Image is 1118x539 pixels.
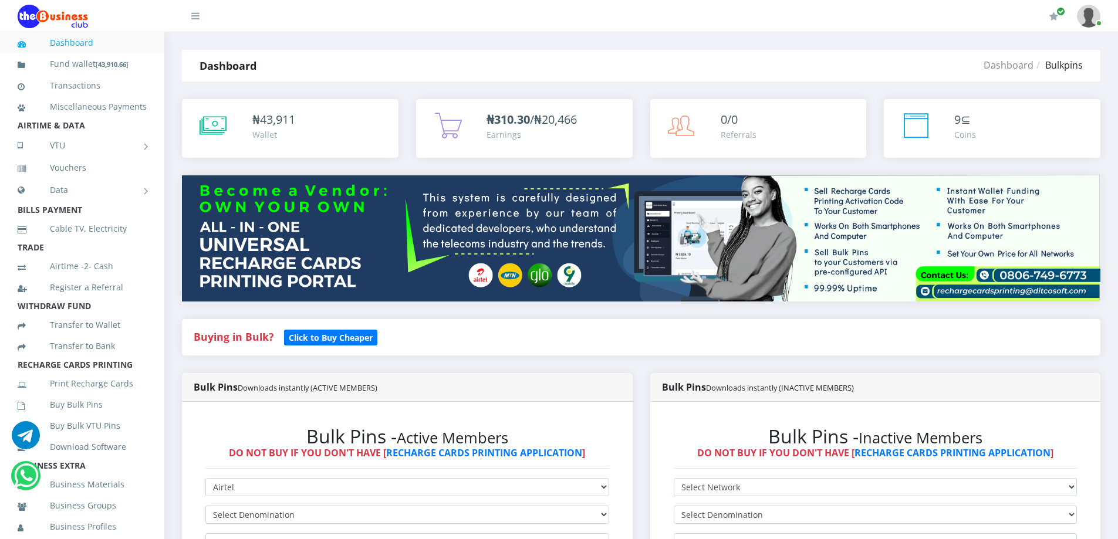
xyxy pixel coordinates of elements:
[200,59,256,73] strong: Dashboard
[18,5,88,28] img: Logo
[1077,5,1100,28] img: User
[487,128,577,141] div: Earnings
[18,311,147,338] a: Transfer to Wallet
[650,99,867,158] a: 0/0 Referrals
[18,72,147,99] a: Transactions
[18,253,147,280] a: Airtime -2- Cash
[18,492,147,519] a: Business Groups
[18,154,147,181] a: Vouchers
[182,99,398,158] a: ₦43,911 Wallet
[252,128,295,141] div: Wallet
[18,370,147,397] a: Print Recharge Cards
[18,433,147,460] a: Download Software
[182,175,1100,301] img: multitenant_rcp.png
[18,93,147,120] a: Miscellaneous Payments
[14,470,38,490] a: Chat for support
[205,425,609,448] h2: Bulk Pins -
[18,50,147,78] a: Fund wallet[43,910.66]
[252,111,295,128] div: ₦
[721,128,756,141] div: Referrals
[1056,7,1065,16] span: Renew/Upgrade Subscription
[954,128,976,141] div: Coins
[954,111,961,127] span: 9
[18,412,147,439] a: Buy Bulk VTU Pins
[18,274,147,301] a: Register a Referral
[674,425,1078,448] h2: Bulk Pins -
[487,111,577,127] span: /₦20,466
[18,333,147,360] a: Transfer to Bank
[96,60,129,69] small: [ ]
[229,446,585,459] strong: DO NOT BUY IF YOU DON'T HAVE [ ]
[18,391,147,418] a: Buy Bulk Pins
[18,471,147,498] a: Business Materials
[284,330,377,344] a: Click to Buy Cheaper
[854,446,1051,459] a: RECHARGE CARDS PRINTING APPLICATION
[416,99,633,158] a: ₦310.30/₦20,466 Earnings
[386,446,582,459] a: RECHARGE CARDS PRINTING APPLICATION
[487,111,530,127] b: ₦310.30
[984,59,1033,72] a: Dashboard
[289,332,373,343] b: Click to Buy Cheaper
[18,131,147,160] a: VTU
[260,111,295,127] span: 43,911
[12,430,40,449] a: Chat for support
[98,60,126,69] b: 43,910.66
[194,381,377,394] strong: Bulk Pins
[662,381,854,394] strong: Bulk Pins
[1049,12,1058,21] i: Renew/Upgrade Subscription
[397,428,508,448] small: Active Members
[954,111,976,128] div: ⊆
[238,382,377,393] small: Downloads instantly (ACTIVE MEMBERS)
[1033,58,1083,72] li: Bulkpins
[859,428,982,448] small: Inactive Members
[697,446,1053,459] strong: DO NOT BUY IF YOU DON'T HAVE [ ]
[721,111,738,127] span: 0/0
[18,175,147,205] a: Data
[18,215,147,242] a: Cable TV, Electricity
[706,382,854,393] small: Downloads instantly (INACTIVE MEMBERS)
[18,29,147,56] a: Dashboard
[194,330,273,344] strong: Buying in Bulk?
